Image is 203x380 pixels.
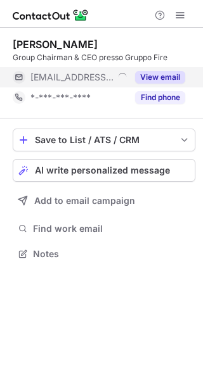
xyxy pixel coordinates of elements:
button: AI write personalized message [13,159,195,182]
button: save-profile-one-click [13,129,195,151]
span: Notes [33,248,190,260]
span: [EMAIL_ADDRESS][DOMAIN_NAME] [30,72,114,83]
div: [PERSON_NAME] [13,38,98,51]
img: ContactOut v5.3.10 [13,8,89,23]
button: Reveal Button [135,91,185,104]
div: Group Chairman & CEO presso Gruppo Fire [13,52,195,63]
button: Add to email campaign [13,189,195,212]
button: Notes [13,245,195,263]
span: AI write personalized message [35,165,170,175]
button: Reveal Button [135,71,185,84]
div: Save to List / ATS / CRM [35,135,173,145]
span: Add to email campaign [34,196,135,206]
button: Find work email [13,220,195,237]
span: Find work email [33,223,190,234]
